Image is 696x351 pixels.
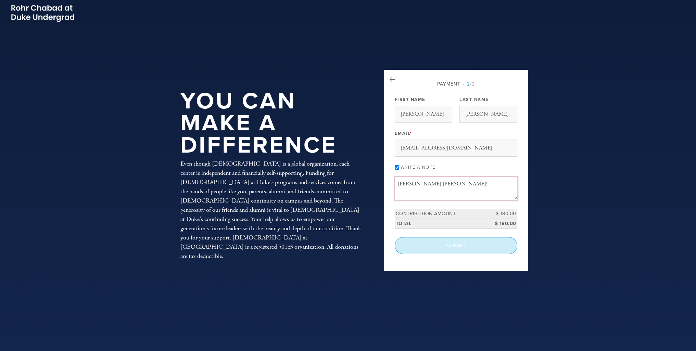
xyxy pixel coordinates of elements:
[395,237,517,254] input: Submit
[459,96,489,103] label: Last Name
[180,159,362,261] div: Even though [DEMOGRAPHIC_DATA] is a global organization, each center is independent and financial...
[410,131,412,136] span: This field is required.
[401,165,435,170] label: Write a note
[395,96,426,103] label: First Name
[10,3,75,23] img: Picture2_0.png
[486,209,517,219] td: $ 180.00
[463,81,475,87] span: /2
[486,219,517,229] td: $ 180.00
[395,219,486,229] td: Total
[395,130,412,136] label: Email
[395,80,517,88] div: Payment
[180,90,362,157] h1: You Can Make a Difference
[467,81,470,87] span: 2
[395,209,486,219] td: Contribution Amount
